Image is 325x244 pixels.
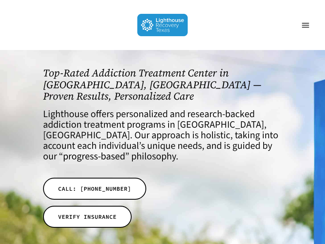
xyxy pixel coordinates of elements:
a: progress-based [63,149,125,163]
h1: Top-Rated Addiction Treatment Center in [GEOGRAPHIC_DATA], [GEOGRAPHIC_DATA] — Proven Results, Pe... [43,67,282,102]
a: VERIFY INSURANCE [43,206,132,228]
h4: Lighthouse offers personalized and research-backed addiction treatment programs in [GEOGRAPHIC_DA... [43,109,282,162]
a: Navigation Menu [297,21,314,29]
span: VERIFY INSURANCE [58,213,117,221]
a: CALL: [PHONE_NUMBER] [43,178,146,200]
img: Lighthouse Recovery Texas [137,14,188,36]
span: CALL: [PHONE_NUMBER] [58,185,131,193]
